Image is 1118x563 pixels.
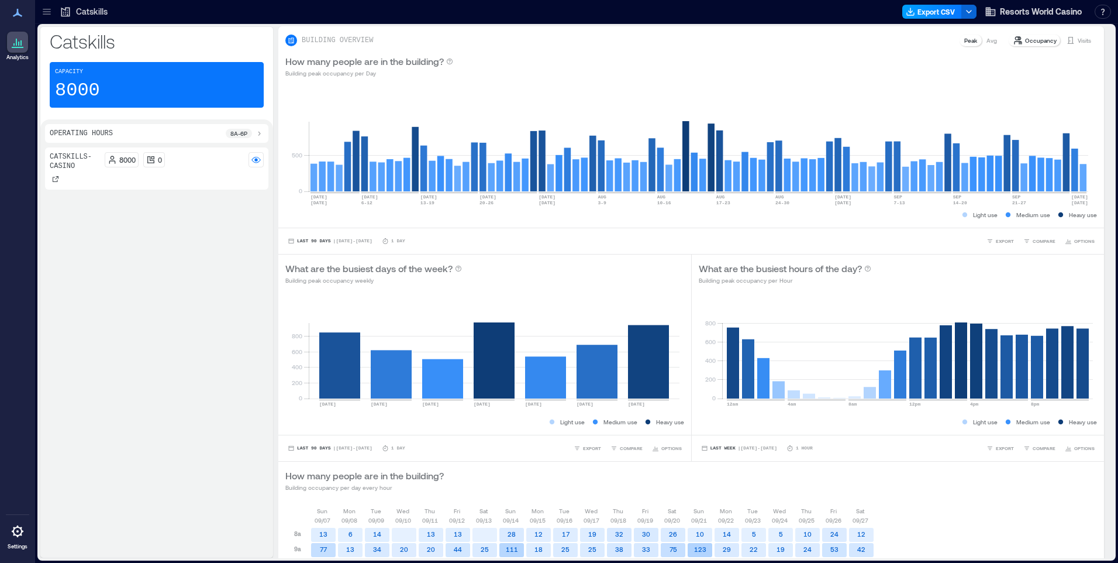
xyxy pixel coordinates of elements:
[1021,442,1058,454] button: COMPARE
[1071,194,1088,200] text: [DATE]
[341,516,357,525] p: 09/08
[745,516,761,525] p: 09/23
[893,200,905,205] text: 7-13
[830,545,838,553] text: 53
[391,238,405,245] p: 1 Day
[476,516,492,525] p: 09/13
[422,401,439,407] text: [DATE]
[310,194,327,200] text: [DATE]
[562,530,570,538] text: 17
[530,516,546,525] p: 09/15
[803,545,812,553] text: 24
[420,200,434,205] text: 13-19
[3,28,32,64] a: Analytics
[613,506,623,516] p: Thu
[603,417,637,427] p: Medium use
[373,545,381,553] text: 34
[583,445,601,452] span: EXPORT
[481,545,489,553] text: 25
[55,67,83,77] p: Capacity
[539,200,555,205] text: [DATE]
[720,506,732,516] p: Mon
[723,545,731,553] text: 29
[425,506,435,516] p: Thu
[525,401,542,407] text: [DATE]
[285,483,444,492] p: Building occupancy per day every hour
[317,506,327,516] p: Sun
[1025,36,1057,45] p: Occupancy
[650,442,684,454] button: OPTIONS
[1069,210,1097,219] p: Heavy use
[705,338,715,345] tspan: 600
[981,2,1085,21] button: Resorts World Casino
[1016,210,1050,219] p: Medium use
[615,530,623,538] text: 32
[285,442,375,454] button: Last 90 Days |[DATE]-[DATE]
[699,276,871,285] p: Building peak occupancy per Hour
[479,506,488,516] p: Sat
[294,529,301,538] p: 8a
[400,545,408,553] text: 20
[299,187,302,194] tspan: 0
[285,235,375,247] button: Last 90 Days |[DATE]-[DATE]
[752,530,756,538] text: 5
[561,545,570,553] text: 25
[371,401,388,407] text: [DATE]
[539,194,555,200] text: [DATE]
[637,516,653,525] p: 09/19
[319,530,327,538] text: 13
[396,506,409,516] p: Wed
[571,442,603,454] button: EXPORT
[610,516,626,525] p: 09/18
[747,506,758,516] p: Tue
[830,506,837,516] p: Fri
[598,200,606,205] text: 3-9
[361,200,372,205] text: 6-12
[1071,200,1088,205] text: [DATE]
[996,445,1014,452] span: EXPORT
[973,210,998,219] p: Light use
[479,200,494,205] text: 20-26
[788,401,796,407] text: 4am
[705,357,715,364] tspan: 400
[505,506,516,516] p: Sun
[775,200,789,205] text: 24-30
[670,545,677,553] text: 75
[857,545,865,553] text: 42
[773,506,786,516] p: Wed
[427,530,435,538] text: 13
[319,401,336,407] text: [DATE]
[801,506,812,516] p: Thu
[230,129,247,138] p: 8a - 6p
[953,194,962,200] text: SEP
[1016,417,1050,427] p: Medium use
[343,506,356,516] p: Mon
[479,194,496,200] text: [DATE]
[826,516,841,525] p: 09/26
[1069,417,1097,427] p: Heavy use
[642,530,650,538] text: 30
[1062,442,1097,454] button: OPTIONS
[718,516,734,525] p: 09/22
[422,516,438,525] p: 09/11
[803,530,812,538] text: 10
[55,79,100,102] p: 8000
[615,545,623,553] text: 38
[705,320,715,327] tspan: 800
[834,200,851,205] text: [DATE]
[348,530,353,538] text: 6
[953,200,967,205] text: 14-20
[699,442,779,454] button: Last Week |[DATE]-[DATE]
[970,401,979,407] text: 4pm
[984,442,1016,454] button: EXPORT
[608,442,645,454] button: COMPARE
[449,516,465,525] p: 09/12
[750,545,758,553] text: 22
[292,152,302,159] tspan: 500
[848,401,857,407] text: 8am
[696,530,704,538] text: 10
[474,401,491,407] text: [DATE]
[285,276,462,285] p: Building peak occupancy weekly
[50,152,100,171] p: Catskills- Casino
[628,401,645,407] text: [DATE]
